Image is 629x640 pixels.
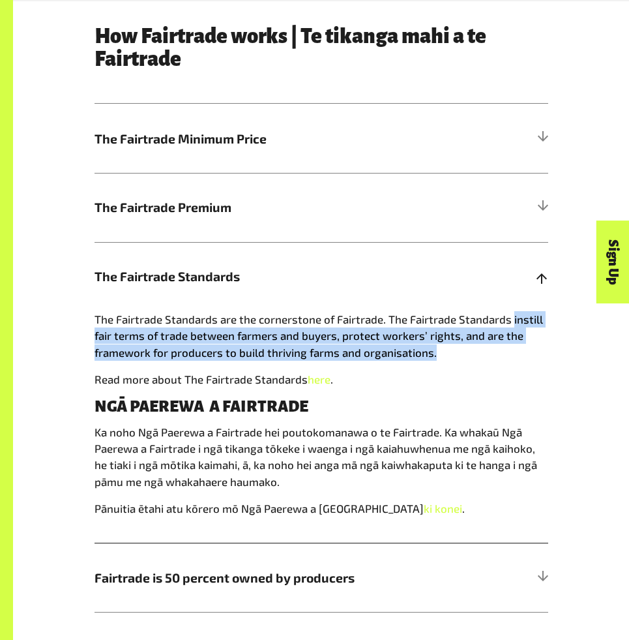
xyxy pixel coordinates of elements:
p: Ka noho Ngā Paerewa a Fairtrade hei poutokomanawa o te Fairtrade. Ka whakaū Ngā Paerewa a Fairtra... [95,424,548,490]
span: The Fairtrade Premium [95,198,435,217]
h4: NGĀ PAEREWA A FAIRTRADE [95,398,548,415]
span: Fairtrade is 50 percent owned by producers [95,568,435,587]
h3: How Fairtrade works | Te tikanga mahi a te Fairtrade [95,25,548,70]
span: The Fairtrade Standards are the cornerstone of Fairtrade. The Fairtrade Standards instill fair te... [95,312,543,359]
a: here [308,373,330,386]
p: Pānuitia ētahi atu kōrero mō Ngā Paerewa a [GEOGRAPHIC_DATA] . [95,500,548,517]
span: The Fairtrade Standards [95,267,435,286]
span: Read more about The Fairtrade Standards . [95,373,333,386]
span: The Fairtrade Minimum Price [95,129,435,148]
a: ki konei [424,502,462,515]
